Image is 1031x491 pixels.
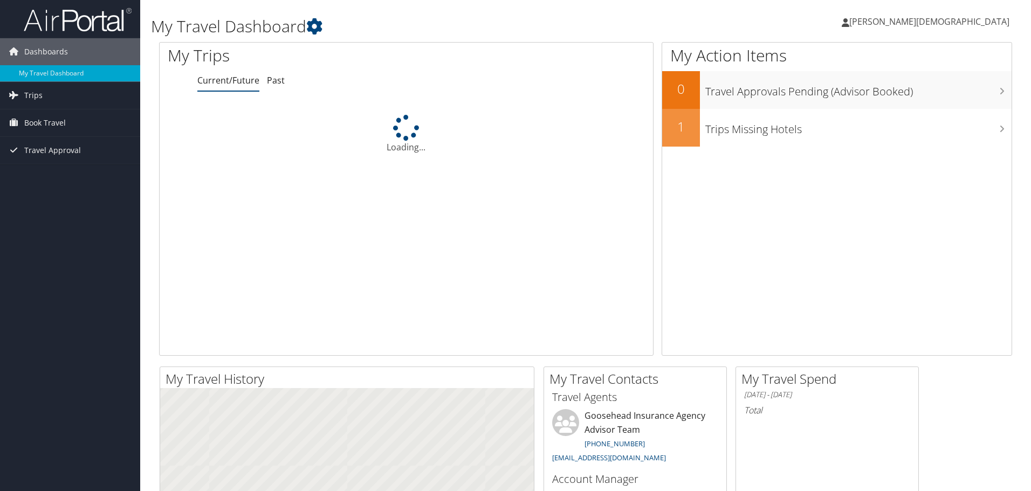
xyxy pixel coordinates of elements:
[166,370,534,388] h2: My Travel History
[744,390,910,400] h6: [DATE] - [DATE]
[552,453,666,462] a: [EMAIL_ADDRESS][DOMAIN_NAME]
[552,390,718,405] h3: Travel Agents
[151,15,731,38] h1: My Travel Dashboard
[168,44,439,67] h1: My Trips
[552,472,718,487] h3: Account Manager
[741,370,918,388] h2: My Travel Spend
[662,117,700,136] h2: 1
[842,5,1020,38] a: [PERSON_NAME][DEMOGRAPHIC_DATA]
[849,16,1009,27] span: [PERSON_NAME][DEMOGRAPHIC_DATA]
[662,109,1012,147] a: 1Trips Missing Hotels
[24,38,68,65] span: Dashboards
[24,7,132,32] img: airportal-logo.png
[662,44,1012,67] h1: My Action Items
[24,109,66,136] span: Book Travel
[744,404,910,416] h6: Total
[547,409,724,467] li: Goosehead Insurance Agency Advisor Team
[662,80,700,98] h2: 0
[197,74,259,86] a: Current/Future
[160,115,653,154] div: Loading...
[549,370,726,388] h2: My Travel Contacts
[24,137,81,164] span: Travel Approval
[705,116,1012,137] h3: Trips Missing Hotels
[705,79,1012,99] h3: Travel Approvals Pending (Advisor Booked)
[662,71,1012,109] a: 0Travel Approvals Pending (Advisor Booked)
[585,439,645,448] a: [PHONE_NUMBER]
[24,82,43,109] span: Trips
[267,74,285,86] a: Past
